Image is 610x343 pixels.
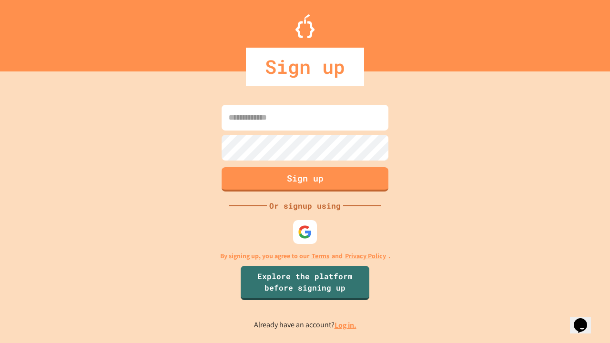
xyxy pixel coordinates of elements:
[222,167,388,192] button: Sign up
[267,200,343,212] div: Or signup using
[254,319,356,331] p: Already have an account?
[295,14,315,38] img: Logo.svg
[246,48,364,86] div: Sign up
[241,266,369,300] a: Explore the platform before signing up
[312,251,329,261] a: Terms
[335,320,356,330] a: Log in.
[298,225,312,239] img: google-icon.svg
[220,251,390,261] p: By signing up, you agree to our and .
[345,251,386,261] a: Privacy Policy
[570,305,600,333] iframe: chat widget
